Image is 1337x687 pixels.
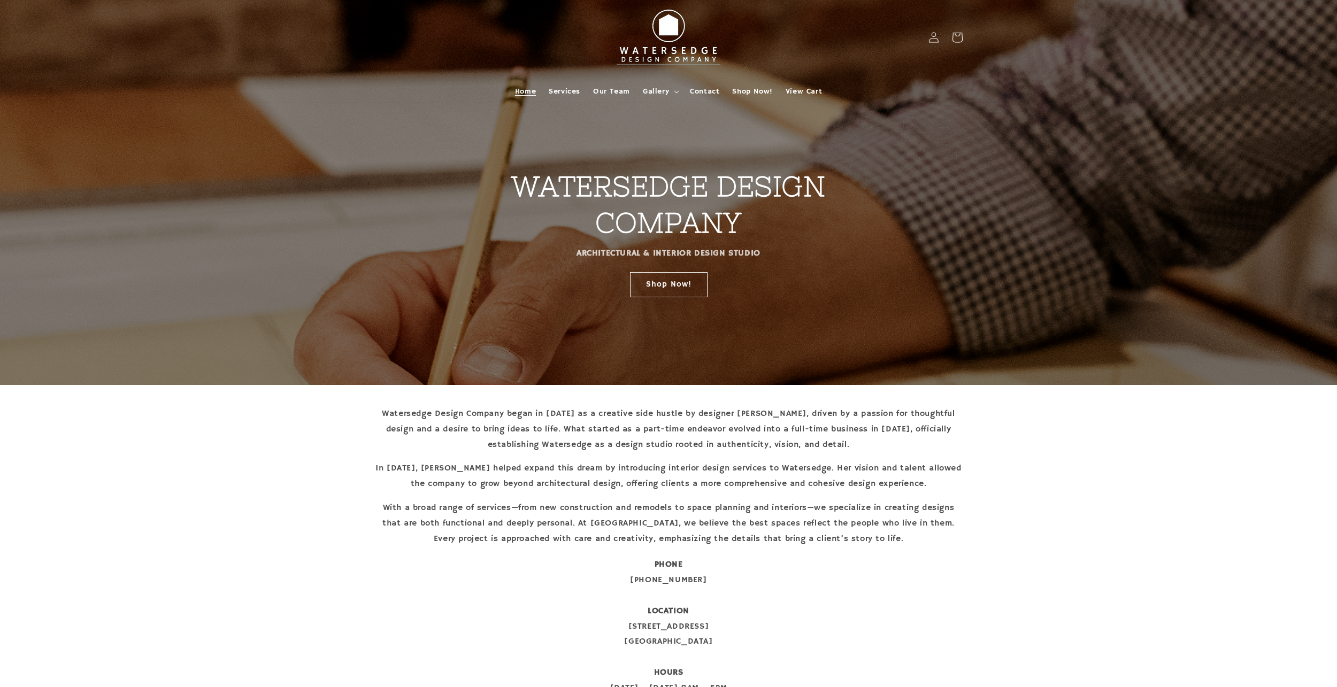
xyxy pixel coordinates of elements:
span: Contact [690,87,719,96]
strong: HOURS [654,667,683,678]
strong: ARCHITECTURAL & INTERIOR DESIGN STUDIO [577,248,760,259]
a: Shop Now! [726,80,779,103]
a: View Cart [779,80,828,103]
strong: WATERSEDGE DESIGN COMPANY [511,171,825,238]
summary: Gallery [636,80,683,103]
p: With a broad range of services—from new construction and remodels to space planning and interiors... [374,500,963,546]
a: Services [542,80,587,103]
strong: PHONE [655,559,683,570]
a: Home [509,80,542,103]
span: View Cart [786,87,822,96]
a: Contact [683,80,726,103]
span: Shop Now! [732,87,772,96]
p: In [DATE], [PERSON_NAME] helped expand this dream by introducing interior design services to Wate... [374,461,963,492]
p: Watersedge Design Company began in [DATE] as a creative side hustle by designer [PERSON_NAME], dr... [374,406,963,452]
span: Gallery [643,87,669,96]
a: Shop Now! [630,272,708,297]
span: Our Team [593,87,630,96]
a: Our Team [587,80,636,103]
strong: LOCATION [648,606,689,616]
span: Home [515,87,536,96]
span: Services [549,87,580,96]
img: Watersedge Design Co [610,4,727,71]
